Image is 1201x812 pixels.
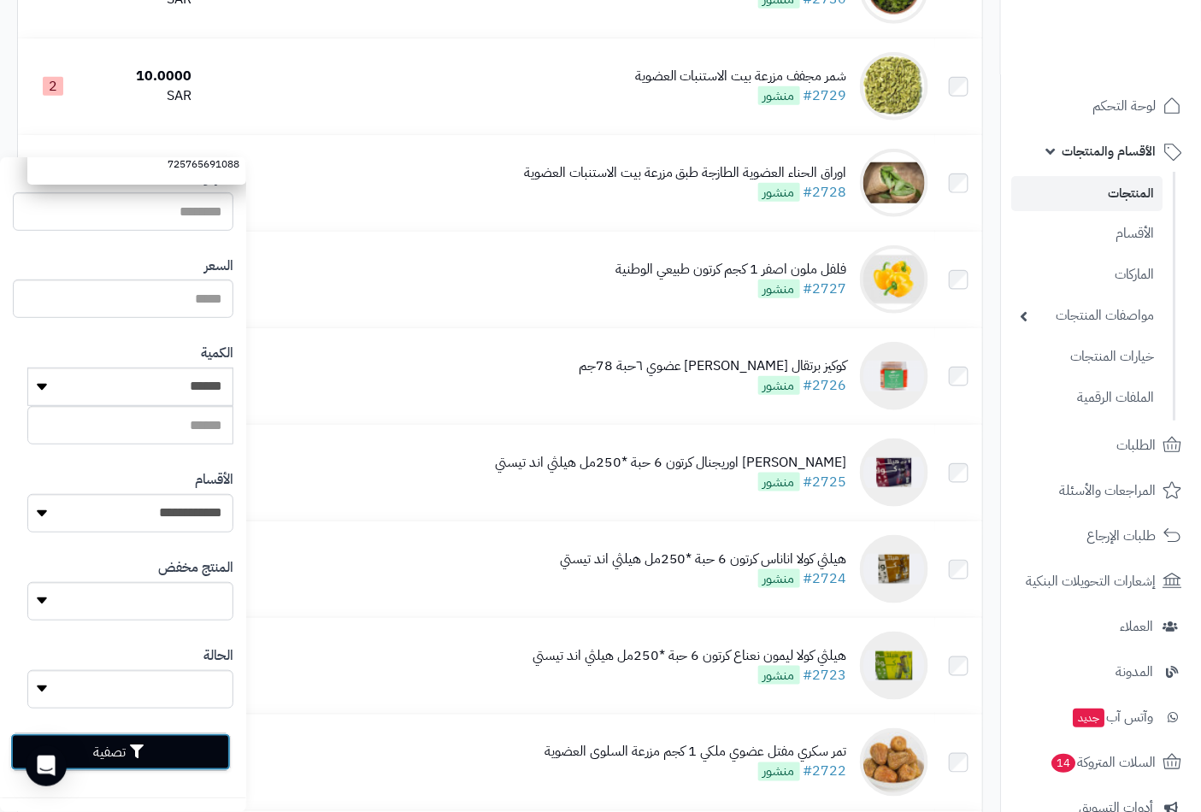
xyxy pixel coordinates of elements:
[758,666,800,685] span: منشور
[1011,297,1163,334] a: مواصفات المنتجات
[804,568,847,589] a: #2724
[1051,754,1075,773] span: 14
[1011,515,1191,556] a: طلبات الإرجاع
[804,85,847,106] a: #2729
[1086,524,1156,548] span: طلبات الإرجاع
[758,569,800,588] span: منشور
[860,149,928,217] img: اوراق الحناء العضوية الطازجة طبق مزرعة بيت الاستنبات العضوية
[43,77,63,96] span: 2
[533,646,847,666] div: هيلثي كولا ليمون نعناع كرتون 6 حبة *250مل هيلثي اند تيستي
[26,745,67,786] div: Open Intercom Messenger
[1011,742,1191,783] a: السلات المتروكة14
[804,279,847,299] a: #2727
[203,646,233,666] label: الحالة
[1011,651,1191,692] a: المدونة
[96,67,192,86] div: 10.0000
[1011,697,1191,738] a: وآتس آبجديد
[804,762,847,782] a: #2722
[1073,709,1104,727] span: جديد
[758,183,800,202] span: منشور
[1011,425,1191,466] a: الطلبات
[195,470,233,490] label: الأقسام
[158,558,233,578] label: المنتج مخفض
[1062,139,1156,163] span: الأقسام والمنتجات
[804,472,847,492] a: #2725
[1120,615,1153,638] span: العملاء
[1026,569,1156,593] span: إشعارات التحويلات البنكية
[1011,256,1163,293] a: الماركات
[860,52,928,121] img: شمر مجفف مزرعة بيت الاستنبات العضوية
[1092,94,1156,118] span: لوحة التحكم
[204,256,233,276] label: السعر
[860,438,928,507] img: هيلثي كولا اوريجنال كرتون 6 حبة *250مل هيلثي اند تيستي
[1011,380,1163,416] a: الملفات الرقمية
[758,473,800,491] span: منشور
[635,67,847,86] div: شمر مجفف مزرعة بيت الاستنبات العضوية
[860,728,928,797] img: تمر سكري مفتل عضوي ملكي 1 كجم مزرعة السلوى العضوية
[495,453,847,473] div: [PERSON_NAME] اوريجنال كرتون 6 حبة *250مل هيلثي اند تيستي
[1011,215,1163,252] a: الأقسام
[545,743,847,762] div: تمر سكري مفتل عضوي ملكي 1 كجم مزرعة السلوى العضوية
[615,260,847,279] div: فلفل ملون اصفر 1 كجم كرتون طبيعي الوطنية
[860,632,928,700] img: هيلثي كولا ليمون نعناع كرتون 6 حبة *250مل هيلثي اند تيستي
[96,86,192,106] div: SAR
[1011,176,1163,211] a: المنتجات
[1011,561,1191,602] a: إشعارات التحويلات البنكية
[524,163,847,183] div: اوراق الحناء العضوية الطازجة طبق مزرعة بيت الاستنبات العضوية
[1011,470,1191,511] a: المراجعات والأسئلة
[758,279,800,298] span: منشور
[10,733,231,771] button: تصفية
[1050,750,1156,774] span: السلات المتروكة
[1059,479,1156,503] span: المراجعات والأسئلة
[804,182,847,203] a: #2728
[27,149,246,180] a: 725765691088
[758,762,800,781] span: منشور
[804,665,847,685] a: #2723
[197,168,233,188] label: الباركود
[1011,606,1191,647] a: العملاء
[860,535,928,603] img: هيلثي كولا اناناس كرتون 6 حبة *250مل هيلثي اند تيستي
[860,245,928,314] img: فلفل ملون اصفر 1 كجم كرتون طبيعي الوطنية
[1011,85,1191,127] a: لوحة التحكم
[201,344,233,363] label: الكمية
[758,376,800,395] span: منشور
[758,86,800,105] span: منشور
[804,375,847,396] a: #2726
[1071,705,1153,729] span: وآتس آب
[1011,338,1163,375] a: خيارات المنتجات
[579,356,847,376] div: كوكيز برتقال [PERSON_NAME] عضوي ٦حبة 78جم
[860,342,928,410] img: كوكيز برتقال كيتو عضوي ٦حبة 78جم
[1116,660,1153,684] span: المدونة
[560,550,847,569] div: هيلثي كولا اناناس كرتون 6 حبة *250مل هيلثي اند تيستي
[1116,433,1156,457] span: الطلبات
